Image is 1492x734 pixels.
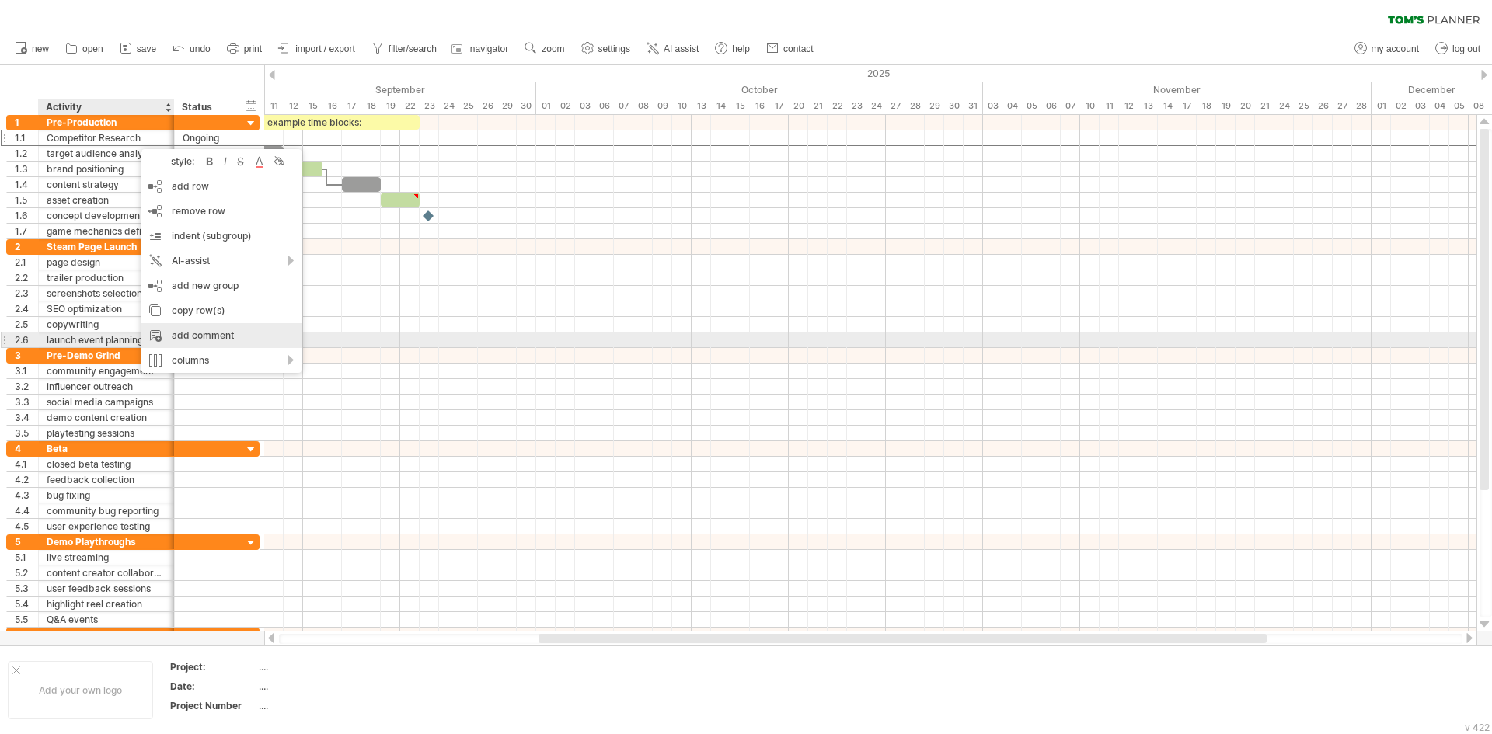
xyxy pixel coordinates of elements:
[15,208,38,223] div: 1.6
[633,98,653,114] div: Wednesday, 8 October 2025
[47,239,166,254] div: Steam Page Launch
[47,410,166,425] div: demo content creation
[389,43,437,54] span: filter/search
[47,193,166,207] div: asset creation
[47,317,166,332] div: copywriting
[1391,98,1410,114] div: Tuesday, 2 December 2025
[15,612,38,627] div: 5.5
[1138,98,1158,114] div: Thursday, 13 November 2025
[944,98,964,114] div: Thursday, 30 October 2025
[1216,98,1236,114] div: Wednesday, 19 November 2025
[15,410,38,425] div: 3.4
[866,98,886,114] div: Friday, 24 October 2025
[1469,98,1488,114] div: Monday, 8 December 2025
[183,130,227,145] div: Ongoing
[47,581,166,596] div: user feedback sessions
[361,98,381,114] div: Thursday, 18 September 2025
[1372,43,1419,54] span: my account
[169,39,215,59] a: undo
[783,43,814,54] span: contact
[82,43,103,54] span: open
[1061,98,1080,114] div: Friday, 7 November 2025
[1022,98,1041,114] div: Wednesday, 5 November 2025
[711,98,730,114] div: Tuesday, 14 October 2025
[47,162,166,176] div: brand positioning
[141,224,302,249] div: indent (subgroup)
[61,39,108,59] a: open
[15,286,38,301] div: 2.3
[1313,98,1333,114] div: Wednesday, 26 November 2025
[47,115,166,130] div: Pre-Production
[32,43,49,54] span: new
[8,661,153,719] div: Add your own logo
[342,98,361,114] div: Wednesday, 17 September 2025
[15,488,38,503] div: 4.3
[1080,98,1100,114] div: Monday, 10 November 2025
[206,115,420,130] div: example time blocks:
[470,43,508,54] span: navigator
[15,115,38,130] div: 1
[59,92,139,102] div: Domain Overview
[497,98,517,114] div: Monday, 29 September 2025
[750,98,769,114] div: Thursday, 16 October 2025
[536,98,556,114] div: Wednesday, 1 October 2025
[172,205,225,217] span: remove row
[47,146,166,161] div: target audience analysis
[439,98,458,114] div: Wednesday, 24 September 2025
[25,40,37,53] img: website_grey.svg
[1274,98,1294,114] div: Monday, 24 November 2025
[47,472,166,487] div: feedback collection
[15,565,38,580] div: 5.2
[449,39,513,59] a: navigator
[47,457,166,471] div: closed beta testing
[847,98,866,114] div: Thursday, 23 October 2025
[137,43,156,54] span: save
[1449,98,1469,114] div: Friday, 5 December 2025
[1041,98,1061,114] div: Thursday, 6 November 2025
[594,98,614,114] div: Monday, 6 October 2025
[15,177,38,192] div: 1.4
[47,255,166,270] div: page design
[15,364,38,378] div: 3.1
[762,39,818,59] a: contact
[598,43,630,54] span: settings
[15,457,38,471] div: 4.1
[44,25,76,37] div: v 4.0.25
[964,98,983,114] div: Friday, 31 October 2025
[303,98,322,114] div: Monday, 15 September 2025
[1430,98,1449,114] div: Thursday, 4 December 2025
[170,660,256,673] div: Project:
[381,98,400,114] div: Friday, 19 September 2025
[400,98,420,114] div: Monday, 22 September 2025
[47,441,166,456] div: Beta
[828,98,847,114] div: Wednesday, 22 October 2025
[47,565,166,580] div: content creator collaborations
[15,550,38,565] div: 5.1
[15,193,38,207] div: 1.5
[15,597,38,611] div: 5.4
[789,98,808,114] div: Monday, 20 October 2025
[15,472,38,487] div: 4.2
[1333,98,1352,114] div: Thursday, 27 November 2025
[47,130,166,145] div: Competitor Research
[556,98,575,114] div: Thursday, 2 October 2025
[47,208,166,223] div: concept development
[274,39,360,59] a: import / export
[1294,98,1313,114] div: Tuesday, 25 November 2025
[1351,39,1424,59] a: my account
[264,98,284,114] div: Thursday, 11 September 2025
[614,98,633,114] div: Tuesday, 7 October 2025
[15,426,38,440] div: 3.5
[223,39,267,59] a: print
[15,534,38,549] div: 5
[25,25,37,37] img: logo_orange.svg
[808,98,828,114] div: Tuesday, 21 October 2025
[664,43,699,54] span: AI assist
[1197,98,1216,114] div: Tuesday, 18 November 2025
[172,92,262,102] div: Keywords by Traffic
[47,177,166,192] div: content strategy
[672,98,692,114] div: Friday, 10 October 2025
[1002,98,1022,114] div: Tuesday, 4 November 2025
[47,270,166,285] div: trailer production
[732,43,750,54] span: help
